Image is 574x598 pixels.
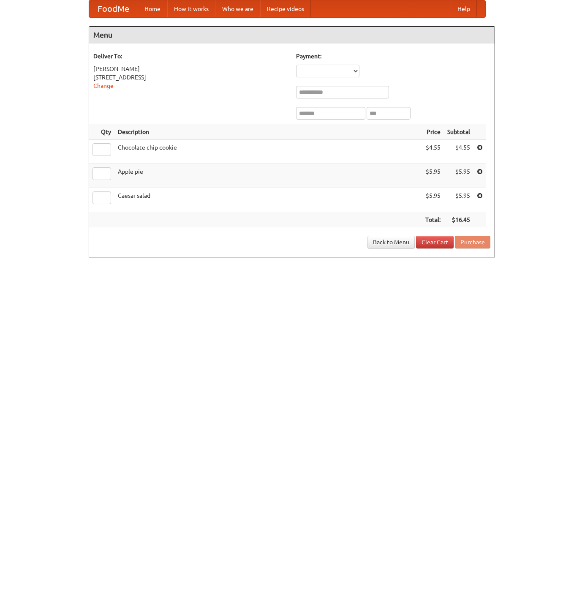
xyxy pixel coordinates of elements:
[444,188,473,212] td: $5.95
[451,0,477,17] a: Help
[367,236,415,248] a: Back to Menu
[93,52,288,60] h5: Deliver To:
[416,236,454,248] a: Clear Cart
[422,124,444,140] th: Price
[114,124,422,140] th: Description
[138,0,167,17] a: Home
[444,212,473,228] th: $16.45
[93,82,114,89] a: Change
[89,124,114,140] th: Qty
[422,140,444,164] td: $4.55
[89,27,495,44] h4: Menu
[114,164,422,188] td: Apple pie
[215,0,260,17] a: Who we are
[455,236,490,248] button: Purchase
[296,52,490,60] h5: Payment:
[93,73,288,82] div: [STREET_ADDRESS]
[444,164,473,188] td: $5.95
[93,65,288,73] div: [PERSON_NAME]
[114,188,422,212] td: Caesar salad
[89,0,138,17] a: FoodMe
[422,164,444,188] td: $5.95
[422,212,444,228] th: Total:
[444,124,473,140] th: Subtotal
[444,140,473,164] td: $4.55
[422,188,444,212] td: $5.95
[260,0,311,17] a: Recipe videos
[167,0,215,17] a: How it works
[114,140,422,164] td: Chocolate chip cookie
